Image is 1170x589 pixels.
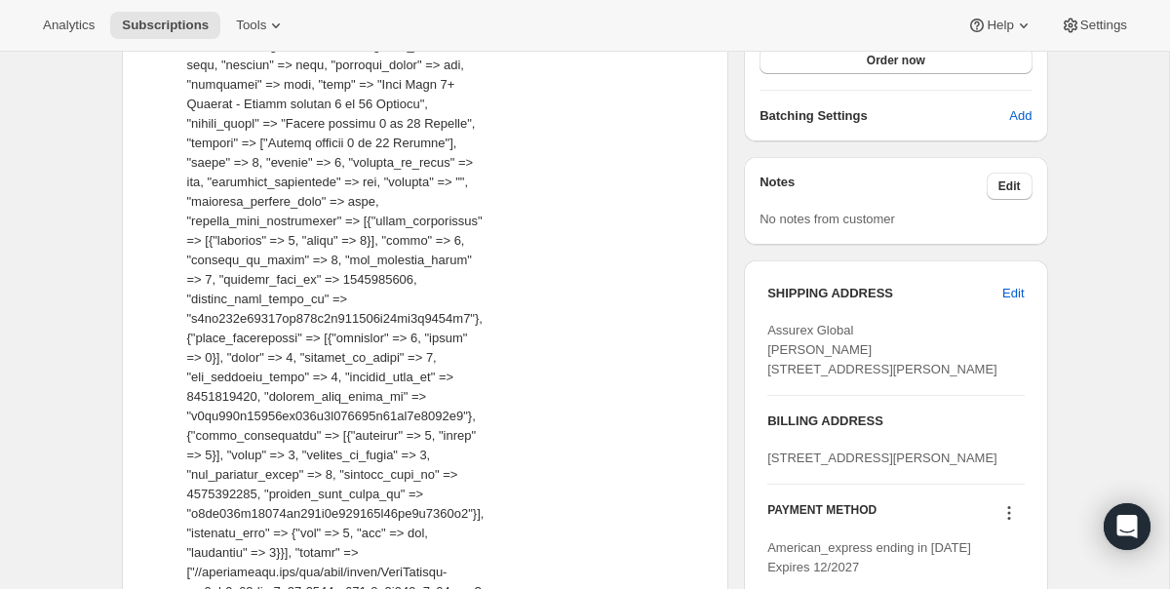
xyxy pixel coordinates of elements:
button: Order now [760,47,1032,74]
h3: SHIPPING ADDRESS [767,284,1002,303]
span: Settings [1080,18,1127,33]
button: Settings [1049,12,1139,39]
button: Edit [987,173,1033,200]
button: Tools [224,12,297,39]
button: Subscriptions [110,12,220,39]
span: Edit [1002,284,1024,303]
button: Edit [991,278,1035,309]
span: [STREET_ADDRESS][PERSON_NAME] [767,451,997,465]
span: No notes from customer [760,212,895,226]
button: Add [997,100,1043,132]
h3: BILLING ADDRESS [767,412,1024,431]
span: Edit [998,178,1021,194]
span: Assurex Global [PERSON_NAME] [STREET_ADDRESS][PERSON_NAME] [767,323,997,376]
span: Help [987,18,1013,33]
div: Open Intercom Messenger [1104,503,1150,550]
h3: Notes [760,173,987,200]
span: Subscriptions [122,18,209,33]
h3: PAYMENT METHOD [767,502,877,529]
span: Tools [236,18,266,33]
h6: Batching Settings [760,106,1009,126]
span: Add [1009,106,1032,126]
span: Order now [867,53,925,68]
button: Help [955,12,1044,39]
span: American_express ending in [DATE] Expires 12/2027 [767,540,971,574]
button: Analytics [31,12,106,39]
span: Analytics [43,18,95,33]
